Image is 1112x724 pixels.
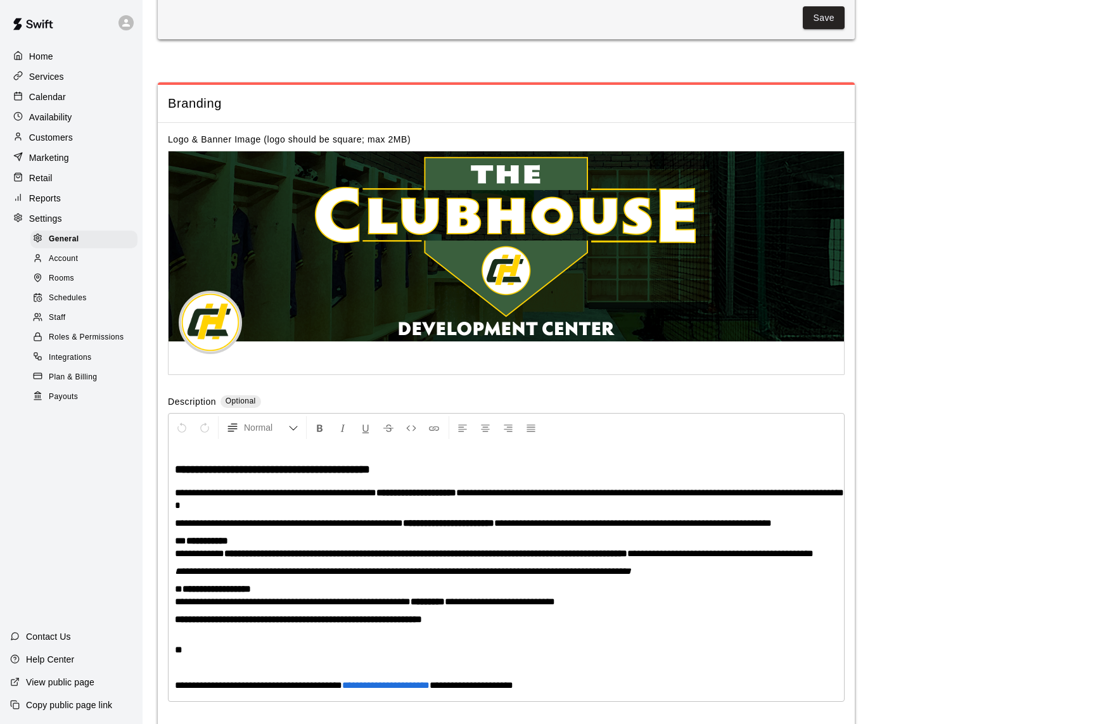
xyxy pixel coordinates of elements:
[309,416,331,439] button: Format Bold
[194,416,215,439] button: Redo
[520,416,542,439] button: Justify Align
[26,630,71,643] p: Contact Us
[49,331,124,344] span: Roles & Permissions
[26,699,112,711] p: Copy public page link
[49,272,74,285] span: Rooms
[10,148,132,167] a: Marketing
[30,229,143,249] a: General
[10,209,132,228] a: Settings
[29,131,73,144] p: Customers
[30,329,137,346] div: Roles & Permissions
[30,289,137,307] div: Schedules
[30,231,137,248] div: General
[30,249,143,269] a: Account
[171,416,193,439] button: Undo
[30,289,143,308] a: Schedules
[497,416,519,439] button: Right Align
[49,312,65,324] span: Staff
[29,151,69,164] p: Marketing
[30,308,143,328] a: Staff
[10,108,132,127] a: Availability
[30,328,143,348] a: Roles & Permissions
[10,87,132,106] a: Calendar
[30,270,137,288] div: Rooms
[378,416,399,439] button: Format Strikethrough
[29,91,66,103] p: Calendar
[10,47,132,66] a: Home
[30,348,143,367] a: Integrations
[29,111,72,124] p: Availability
[26,653,74,666] p: Help Center
[221,416,304,439] button: Formatting Options
[49,391,78,403] span: Payouts
[10,168,132,187] a: Retail
[244,421,288,434] span: Normal
[452,416,473,439] button: Left Align
[168,95,845,112] span: Branding
[226,397,256,405] span: Optional
[49,233,79,246] span: General
[10,189,132,208] a: Reports
[30,250,137,268] div: Account
[332,416,354,439] button: Format Italics
[803,6,845,30] button: Save
[400,416,422,439] button: Insert Code
[29,50,53,63] p: Home
[30,387,143,407] a: Payouts
[30,269,143,289] a: Rooms
[29,212,62,225] p: Settings
[423,416,445,439] button: Insert Link
[30,349,137,367] div: Integrations
[168,134,411,144] label: Logo & Banner Image (logo should be square; max 2MB)
[30,367,143,387] a: Plan & Billing
[30,388,137,406] div: Payouts
[29,172,53,184] p: Retail
[475,416,496,439] button: Center Align
[49,253,78,265] span: Account
[30,309,137,327] div: Staff
[49,352,92,364] span: Integrations
[49,371,97,384] span: Plan & Billing
[30,369,137,386] div: Plan & Billing
[10,128,132,147] a: Customers
[355,416,376,439] button: Format Underline
[49,292,87,305] span: Schedules
[29,70,64,83] p: Services
[26,676,94,689] p: View public page
[168,395,216,410] label: Description
[29,192,61,205] p: Reports
[10,67,132,86] a: Services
